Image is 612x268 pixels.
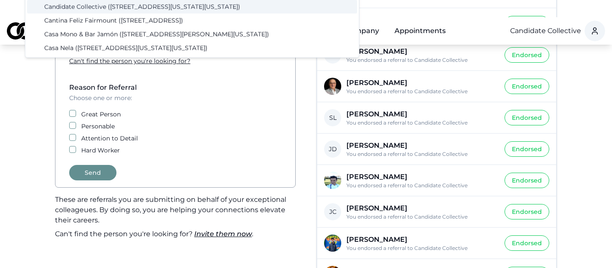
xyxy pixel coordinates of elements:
[346,119,498,126] p: You endorsed a referral to Candidate Collective
[324,109,341,126] span: SL
[324,234,341,252] img: Anup Joshi
[27,14,357,27] div: Cantina Feliz Fairmount ([STREET_ADDRESS])
[81,134,138,143] label: Attention to Detail
[346,141,498,150] p: [PERSON_NAME]
[27,55,357,69] div: Casa Nela HQ ([STREET_ADDRESS][DEMOGRAPHIC_DATA][US_STATE])
[55,195,296,225] p: These are referrals you are submitting on behalf of your exceptional colleageues. By doing so, yo...
[510,26,581,36] button: Candidate Collective
[194,230,252,238] a: Invite them now
[324,172,341,189] img: Sandro Romano
[346,110,498,119] p: [PERSON_NAME]
[346,213,498,220] p: You endorsed a referral to Candidate Collective
[69,94,132,102] span: Choose one or more:
[346,204,498,213] p: [PERSON_NAME]
[27,27,357,41] div: Casa Mono & Bar Jamón ([STREET_ADDRESS][PERSON_NAME][US_STATE])
[346,245,498,251] p: You endorsed a referral to Candidate Collective
[346,79,498,87] p: [PERSON_NAME]
[324,140,341,158] span: JD
[324,78,341,95] img: Ralph Mercuro
[81,122,115,131] label: Personable
[346,88,498,94] p: You endorsed a referral to Candidate Collective
[81,110,121,119] label: Great Person
[346,182,498,189] p: You endorsed a referral to Candidate Collective
[69,83,137,91] label: Reason for Referral
[69,57,282,65] div: Can ' t find the person you ' re looking for?
[69,165,116,180] button: Send
[27,41,357,55] div: Casa Nela ([STREET_ADDRESS][US_STATE][US_STATE])
[7,22,34,40] img: logo
[55,229,296,239] p: Can't find the person you're looking for? .
[346,151,498,157] p: You endorsed a referral to Candidate Collective
[388,22,453,40] a: Appointments
[81,146,120,155] label: Hard Worker
[346,235,498,244] p: [PERSON_NAME]
[346,47,498,56] p: [PERSON_NAME]
[324,203,341,220] span: JC
[346,16,498,24] p: [PERSON_NAME]
[346,173,498,181] p: [PERSON_NAME]
[346,57,498,63] p: You endorsed a referral to Candidate Collective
